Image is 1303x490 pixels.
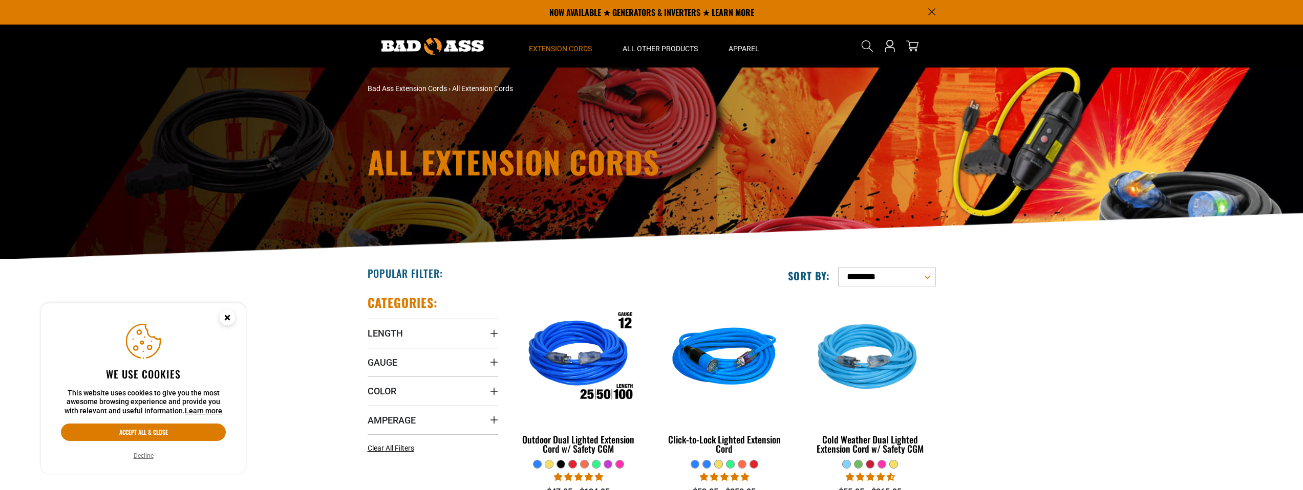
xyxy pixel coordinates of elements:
[859,38,875,54] summary: Search
[368,443,418,454] a: Clear All Filters
[554,472,603,482] span: 4.81 stars
[61,389,226,416] p: This website uses cookies to give you the most awesome browsing experience and provide you with r...
[368,266,443,280] h2: Popular Filter:
[660,300,789,417] img: blue
[448,84,451,93] span: ›
[846,472,895,482] span: 4.62 stars
[529,44,592,53] span: Extension Cords
[61,424,226,441] button: Accept all & close
[368,414,416,426] span: Amperage
[659,435,789,453] div: Click-to-Lock Lighted Extension Cord
[452,84,513,93] span: All Extension Cords
[41,303,246,474] aside: Cookie Consent
[659,295,789,459] a: blue Click-to-Lock Lighted Extension Cord
[368,84,447,93] a: Bad Ass Extension Cords
[514,300,643,417] img: Outdoor Dual Lighted Extension Cord w/ Safety CGM
[368,376,498,405] summary: Color
[368,327,403,339] span: Length
[368,444,414,452] span: Clear All Filters
[514,25,607,68] summary: Extension Cords
[623,44,698,53] span: All Other Products
[805,435,935,453] div: Cold Weather Dual Lighted Extension Cord w/ Safety CGM
[368,348,498,376] summary: Gauge
[381,38,484,55] img: Bad Ass Extension Cords
[61,367,226,381] h2: We use cookies
[368,295,438,310] h2: Categories:
[368,357,397,368] span: Gauge
[185,407,222,415] a: Learn more
[805,295,935,459] a: Light Blue Cold Weather Dual Lighted Extension Cord w/ Safety CGM
[788,269,830,282] label: Sort by:
[607,25,713,68] summary: All Other Products
[514,435,644,453] div: Outdoor Dual Lighted Extension Cord w/ Safety CGM
[514,295,644,459] a: Outdoor Dual Lighted Extension Cord w/ Safety CGM Outdoor Dual Lighted Extension Cord w/ Safety CGM
[368,385,396,397] span: Color
[700,472,749,482] span: 4.87 stars
[806,300,935,417] img: Light Blue
[368,146,741,177] h1: All Extension Cords
[368,83,741,94] nav: breadcrumbs
[713,25,775,68] summary: Apparel
[368,406,498,434] summary: Amperage
[729,44,759,53] span: Apparel
[368,319,498,347] summary: Length
[131,451,157,461] button: Decline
